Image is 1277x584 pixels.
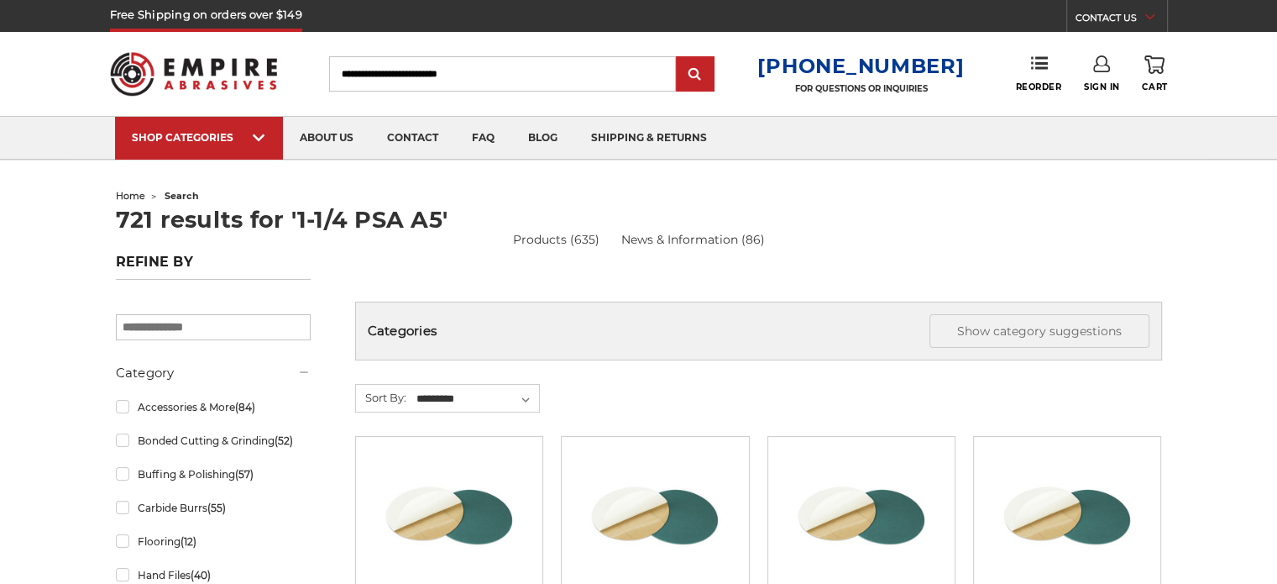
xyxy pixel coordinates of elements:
select: Sort By: [414,387,539,412]
span: (55) [207,502,225,514]
img: Zirc Peel and Stick cloth backed PSA discs [382,449,516,583]
a: shipping & returns [574,117,724,160]
a: News & Information (86) [620,231,764,249]
span: Cart [1142,82,1167,92]
a: Cart [1142,55,1167,92]
a: blog [511,117,574,160]
img: Empire Abrasives [110,41,278,107]
h5: Categories [368,314,1149,348]
a: Carbide Burrs(55) [116,493,311,523]
a: Buffing & Polishing(57) [116,460,311,489]
label: Sort By: [356,385,406,410]
a: [PHONE_NUMBER] [757,54,964,78]
span: search [165,190,199,202]
input: Submit [678,58,712,92]
a: contact [370,117,455,160]
img: Zirc Peel and Stick cloth backed PSA discs [794,449,929,583]
a: Accessories & More(84) [116,392,311,422]
a: Products (635) [513,231,599,249]
a: faq [455,117,511,160]
h1: 721 results for '1-1/4 PSA A5' [116,208,1162,231]
span: Reorder [1015,82,1061,92]
span: Sign In [1084,82,1120,92]
p: FOR QUESTIONS OR INQUIRIES [757,83,964,94]
span: (40) [190,569,210,581]
a: home [116,190,145,202]
a: about us [283,117,370,160]
img: Zirc Peel and Stick cloth backed PSA discs [588,449,722,583]
a: Reorder [1015,55,1061,92]
a: Flooring(12) [116,527,311,556]
span: (57) [234,468,253,481]
button: Show category suggestions [929,314,1149,348]
a: Bonded Cutting & Grinding(52) [116,426,311,455]
span: (12) [180,535,196,548]
h5: Category [116,363,311,383]
a: CONTACT US [1076,8,1167,32]
img: Zirc Peel and Stick cloth backed PSA discs [1000,449,1134,583]
div: SHOP CATEGORIES [132,131,266,144]
h5: Refine by [116,254,311,280]
span: (84) [234,401,254,413]
span: (52) [274,434,292,447]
